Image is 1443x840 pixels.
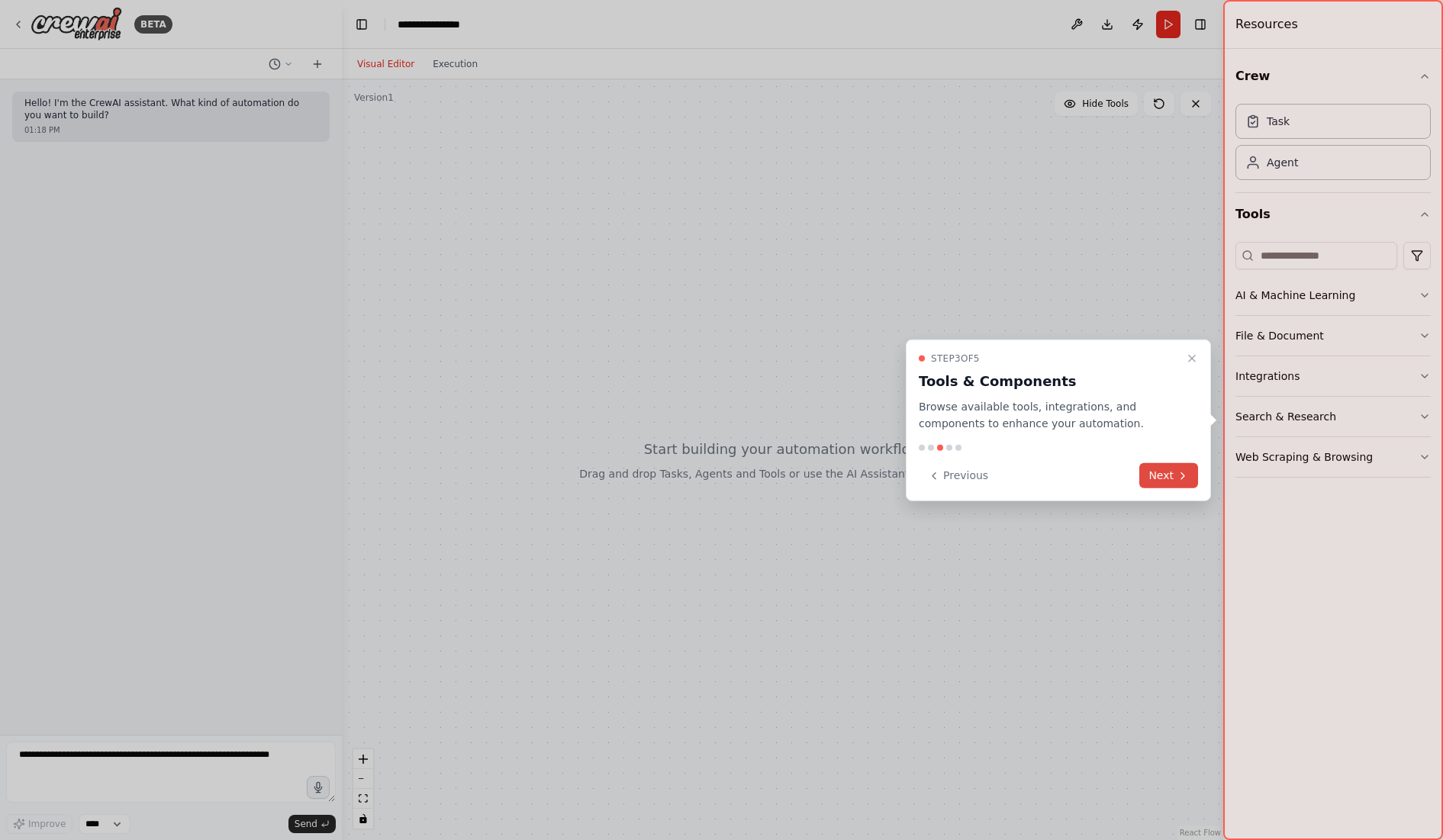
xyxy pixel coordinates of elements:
[919,397,1180,433] p: Browse available tools, integrations, and components to enhance your automation.
[919,463,997,488] button: Previous
[931,352,980,364] span: Step 3 of 5
[1139,463,1198,488] button: Next
[919,370,1180,391] h3: Tools & Components
[1183,349,1201,367] button: Close walkthrough
[351,14,372,35] button: Hide left sidebar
